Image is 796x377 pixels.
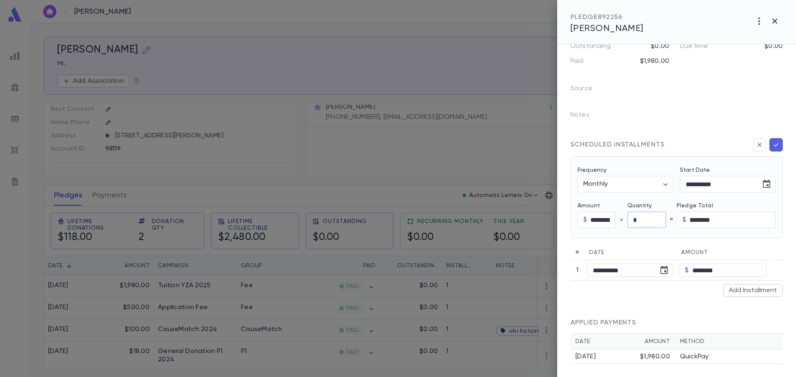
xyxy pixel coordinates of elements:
[578,167,607,173] label: Frequency
[675,334,783,349] th: Method
[758,176,775,192] button: Choose date, selected date is Aug 29, 2025
[645,338,670,345] div: Amount
[685,266,689,274] p: $
[570,108,603,125] p: Notes
[640,57,669,65] p: $1,980.00
[651,42,669,50] p: $0.00
[640,353,670,361] div: $1,980.00
[575,353,640,361] div: [DATE]
[570,82,606,98] p: Source
[570,319,636,326] span: APPLIED PAYMENTS
[680,353,709,361] p: QuickPay
[680,167,776,173] label: Start Date
[575,338,645,345] div: Date
[570,57,584,65] p: Paid
[680,42,708,50] p: Due Now
[578,202,627,209] label: Amount
[578,176,673,192] div: Monthly
[681,250,708,255] span: Amount
[682,216,686,224] p: $
[670,216,673,224] p: =
[570,13,643,22] div: PLEDGE 892256
[677,202,776,209] label: Pledge Total
[583,216,587,224] p: $
[656,262,672,279] button: Choose date, selected date is Aug 29, 2025
[764,42,783,50] p: $0.00
[570,42,611,50] p: Outstanding
[723,284,783,297] button: Add Installment
[570,141,665,149] div: SCHEDULED INSTALLMENTS
[583,181,608,187] span: Monthly
[627,202,677,209] label: Quantity
[575,250,579,255] span: #
[573,266,581,274] p: 1
[589,250,604,255] span: Date
[570,24,643,33] span: [PERSON_NAME]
